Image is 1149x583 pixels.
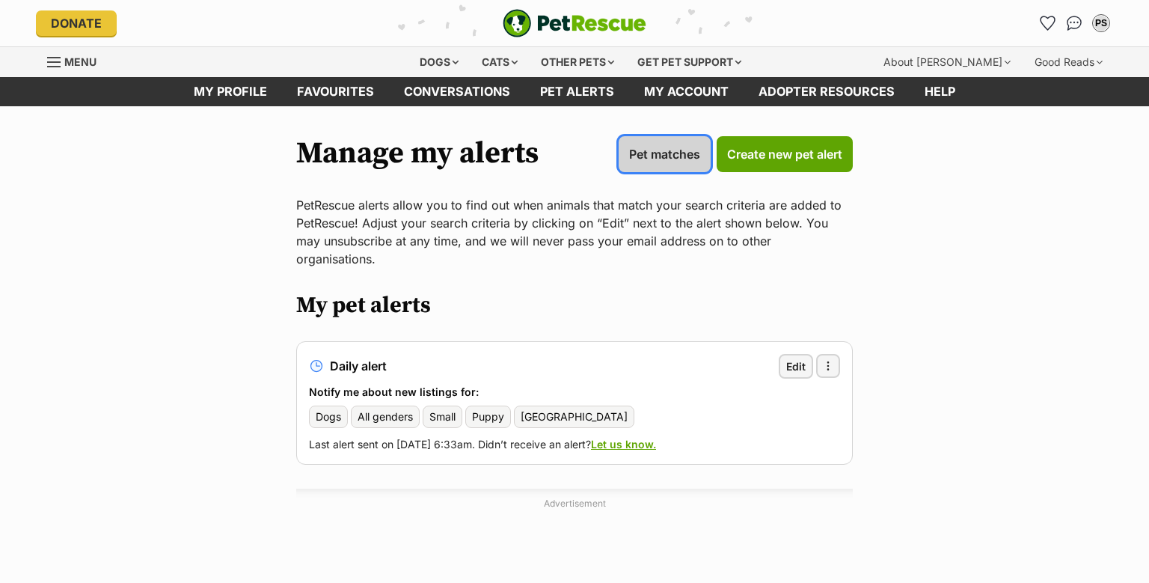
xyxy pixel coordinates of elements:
[521,409,628,424] span: [GEOGRAPHIC_DATA]
[358,409,413,424] span: All genders
[503,9,646,37] a: PetRescue
[409,47,469,77] div: Dogs
[744,77,910,106] a: Adopter resources
[1094,16,1109,31] div: PS
[296,292,853,319] h2: My pet alerts
[503,9,646,37] img: logo-e224e6f780fb5917bec1dbf3a21bbac754714ae5b6737aabdf751b685950b380.svg
[471,47,528,77] div: Cats
[530,47,625,77] div: Other pets
[1067,16,1082,31] img: chat-41dd97257d64d25036548639549fe6c8038ab92f7586957e7f3b1b290dea8141.svg
[591,438,656,451] a: Let us know.
[1089,11,1113,35] button: My account
[1062,11,1086,35] a: Conversations
[786,358,806,374] span: Edit
[429,409,456,424] span: Small
[727,145,842,163] span: Create new pet alert
[779,354,813,379] a: Edit
[316,409,341,424] span: Dogs
[873,47,1021,77] div: About [PERSON_NAME]
[1035,11,1113,35] ul: Account quick links
[717,136,853,172] a: Create new pet alert
[330,359,387,373] span: Daily alert
[619,136,711,172] a: Pet matches
[47,47,107,74] a: Menu
[296,136,539,171] h1: Manage my alerts
[309,437,840,452] p: Last alert sent on [DATE] 6:33am. Didn’t receive an alert?
[296,196,853,268] p: PetRescue alerts allow you to find out when animals that match your search criteria are added to ...
[627,47,752,77] div: Get pet support
[36,10,117,36] a: Donate
[525,77,629,106] a: Pet alerts
[179,77,282,106] a: My profile
[1024,47,1113,77] div: Good Reads
[472,409,504,424] span: Puppy
[629,77,744,106] a: My account
[629,145,700,163] span: Pet matches
[1035,11,1059,35] a: Favourites
[389,77,525,106] a: conversations
[910,77,970,106] a: Help
[64,55,96,68] span: Menu
[309,385,840,400] h3: Notify me about new listings for:
[282,77,389,106] a: Favourites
